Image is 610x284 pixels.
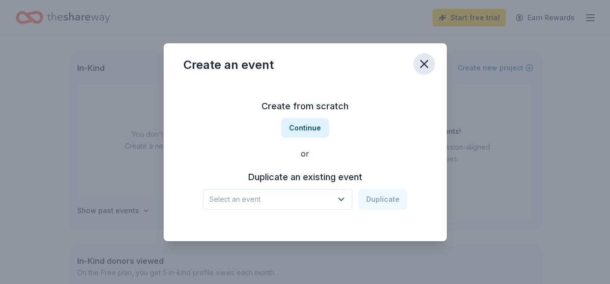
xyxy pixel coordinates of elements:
div: Create an event [183,57,274,73]
h3: Duplicate an existing event [203,169,407,185]
h3: Create from scratch [183,98,427,114]
button: Select an event [203,189,352,210]
span: Select an event [209,193,332,205]
div: or [183,148,427,159]
button: Continue [281,118,329,138]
